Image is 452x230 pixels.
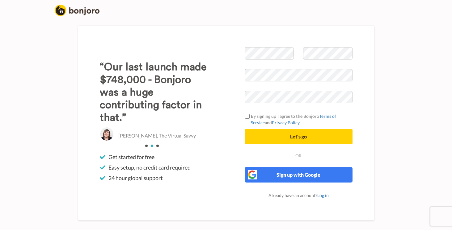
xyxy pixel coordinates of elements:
[118,132,196,139] p: [PERSON_NAME], The Virtual Savvy
[317,193,329,198] a: Log in
[100,127,114,141] img: Abbey Ashley, The Virtual Savvy
[245,113,353,126] label: By signing up I agree to the Bonjoro and
[108,164,191,171] span: Easy setup, no credit card required
[100,61,208,124] h3: “Our last launch made $748,000 - Bonjoro was a huge contributing factor in that.”
[245,129,353,144] button: Let's go
[245,167,353,183] button: Sign up with Google
[251,113,336,125] a: Terms of Service
[277,172,320,178] span: Sign up with Google
[108,153,154,161] span: Get started for free
[294,154,303,158] span: Or
[268,193,329,198] span: Already have an account?
[245,114,250,119] input: By signing up I agree to the BonjoroTerms of ServiceandPrivacy Policy
[290,133,307,139] span: Let's go
[272,120,300,125] a: Privacy Policy
[55,5,99,16] img: logo_full.png
[108,174,163,182] span: 24 hour global support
